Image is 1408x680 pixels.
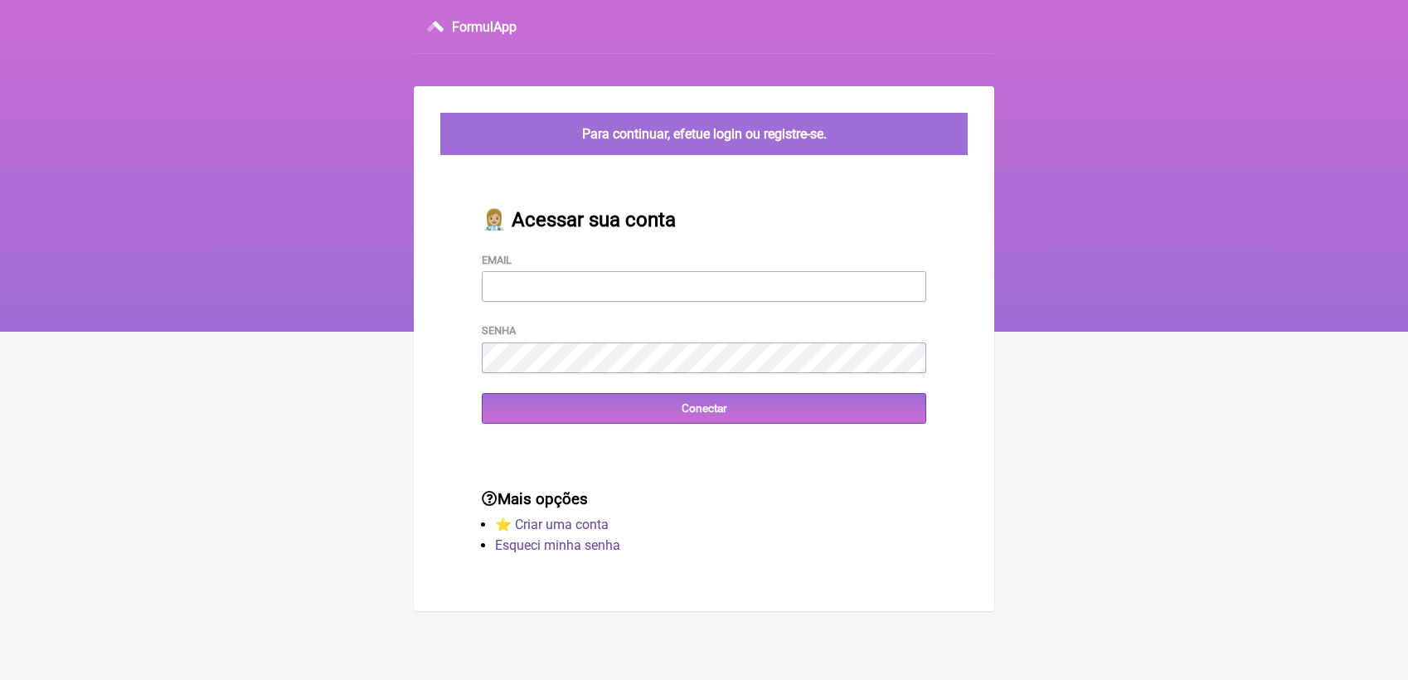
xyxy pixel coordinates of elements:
[440,113,968,155] div: Para continuar, efetue login ou registre-se.
[482,490,926,508] h3: Mais opções
[452,19,517,35] h3: FormulApp
[482,393,926,424] input: Conectar
[482,254,512,266] label: Email
[482,208,926,231] h2: 👩🏼‍⚕️ Acessar sua conta
[495,517,609,532] a: ⭐️ Criar uma conta
[495,537,620,553] a: Esqueci minha senha
[482,324,516,337] label: Senha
